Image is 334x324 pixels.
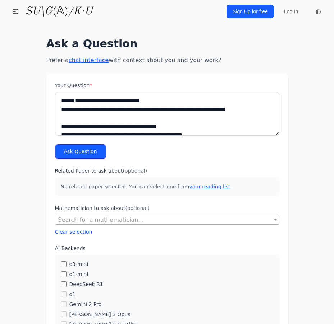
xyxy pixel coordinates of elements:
[55,177,279,196] p: No related paper selected. You can select one from .
[46,37,288,50] h1: Ask a Question
[55,245,279,252] label: AI Backends
[69,260,88,268] label: o3-mini
[69,291,76,298] label: o1
[55,205,279,212] label: Mathematician to ask about
[58,216,144,223] span: Search for a mathematician...
[25,6,52,17] i: SU\G
[55,167,279,174] label: Related Paper to ask about
[25,5,92,18] a: SU\G(𝔸)/K·U
[55,215,279,225] span: Search for a mathematician...
[68,6,92,17] i: /K·U
[69,57,109,64] a: chat interface
[189,184,230,189] a: your reading list
[69,281,103,288] label: DeepSeek R1
[69,311,131,318] label: [PERSON_NAME] 3 Opus
[55,144,106,159] button: Ask Question
[315,8,321,15] span: ◐
[123,168,147,174] span: (optional)
[69,301,102,308] label: Gemini 2 Pro
[227,5,274,18] a: Sign Up for free
[46,56,288,65] p: Prefer a with context about you and your work?
[69,271,88,278] label: o1-mini
[311,4,325,19] button: ◐
[125,205,150,211] span: (optional)
[55,228,92,235] button: Clear selection
[280,5,302,18] a: Log In
[55,82,279,89] label: Your Question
